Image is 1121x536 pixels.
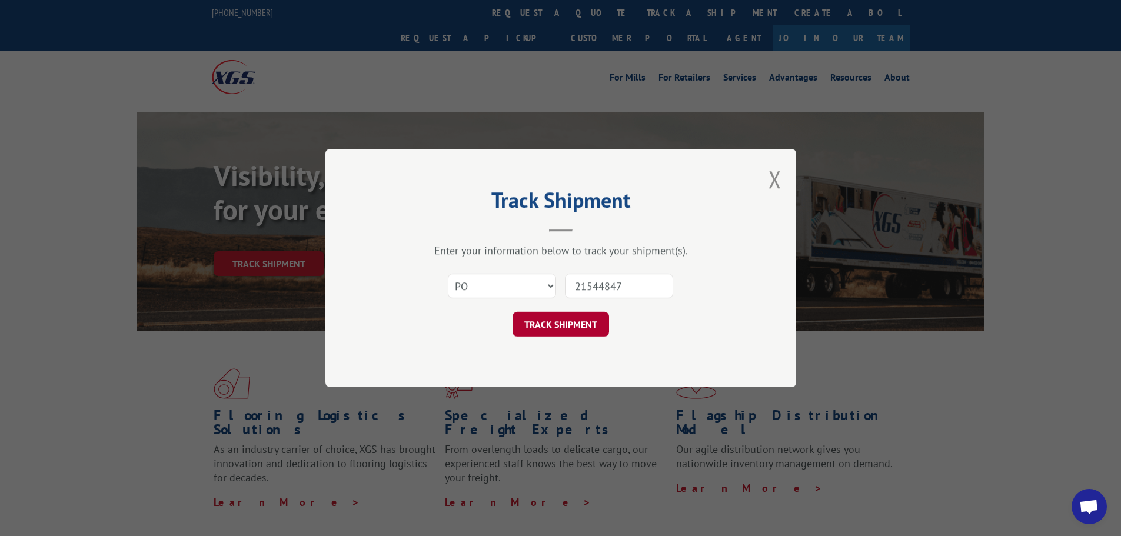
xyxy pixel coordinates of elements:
button: TRACK SHIPMENT [513,312,609,337]
input: Number(s) [565,274,673,298]
div: Open chat [1072,489,1107,524]
div: Enter your information below to track your shipment(s). [384,244,737,257]
h2: Track Shipment [384,192,737,214]
button: Close modal [769,164,781,195]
